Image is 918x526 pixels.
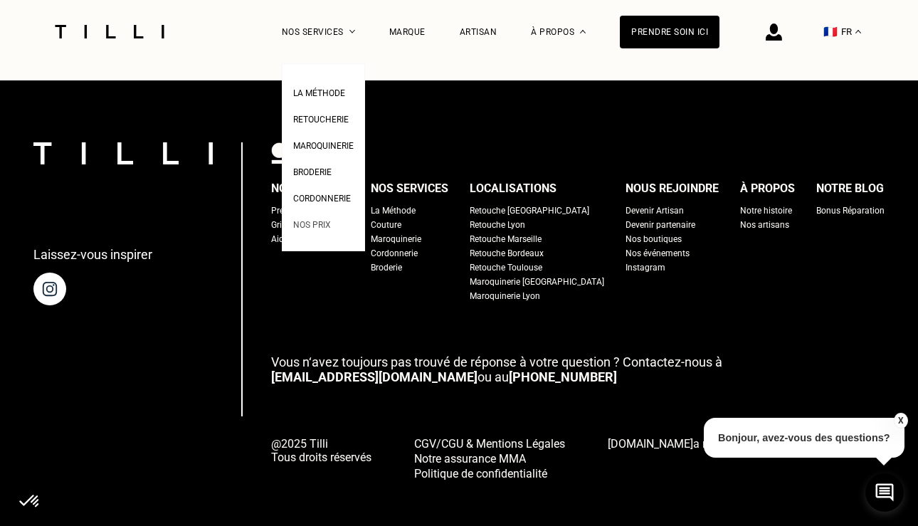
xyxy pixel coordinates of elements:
a: Devenir partenaire [626,218,695,232]
span: Politique de confidentialité [414,467,547,480]
a: Artisan [460,27,497,37]
span: La Méthode [293,88,345,98]
a: Broderie [371,261,402,275]
img: Logo du service de couturière Tilli [50,25,169,38]
a: La Méthode [293,84,345,99]
img: menu déroulant [855,30,861,33]
div: Notre blog [816,178,884,199]
a: Marque [389,27,426,37]
span: a reçu la note de sur avis. [608,437,880,451]
a: Maroquinerie [371,232,421,246]
a: Maroquinerie [GEOGRAPHIC_DATA] [470,275,604,289]
div: À propos [740,178,795,199]
a: La Méthode [371,204,416,218]
span: [DOMAIN_NAME] [608,437,693,451]
a: [PHONE_NUMBER] [509,369,617,384]
a: Cordonnerie [293,189,351,204]
a: Nos boutiques [626,232,682,246]
a: Prendre soin ici [620,16,719,48]
span: Vous n‘avez toujours pas trouvé de réponse à votre question ? Contactez-nous à [271,354,722,369]
div: Nos services [371,178,448,199]
a: Prendre rendez-vous [271,204,349,218]
a: Notre assurance MMA [414,451,565,465]
span: Retoucherie [293,115,349,125]
a: Retouche Lyon [470,218,525,232]
span: Nos prix [293,220,331,230]
a: Retoucherie [293,110,349,125]
a: Maroquinerie Lyon [470,289,540,303]
p: ou au [271,354,885,384]
a: Maroquinerie [293,137,354,152]
a: CGV/CGU & Mentions Légales [414,436,565,451]
div: Nous rejoindre [626,178,719,199]
span: Maroquinerie [293,141,354,151]
button: X [893,413,907,428]
a: Retouche Toulouse [470,261,542,275]
a: Notre histoire [740,204,792,218]
a: Retouche Bordeaux [470,246,544,261]
p: Bonjour, avez-vous des questions? [704,418,904,458]
a: Nos artisans [740,218,789,232]
a: Cordonnerie [371,246,418,261]
img: icône connexion [766,23,782,41]
img: logo Tilli [33,142,213,164]
a: Retouche Marseille [470,232,542,246]
a: Aide [271,232,288,246]
a: Politique de confidentialité [414,465,565,480]
a: Broderie [293,163,332,178]
a: Retouche [GEOGRAPHIC_DATA] [470,204,589,218]
a: Bonus Réparation [816,204,885,218]
a: Nos événements [626,246,690,261]
span: @2025 Tilli [271,437,371,451]
span: Cordonnerie [293,194,351,204]
p: Laissez-vous inspirer [33,247,152,262]
a: [EMAIL_ADDRESS][DOMAIN_NAME] [271,369,478,384]
span: Broderie [293,167,332,177]
span: Notre assurance MMA [414,452,526,465]
span: Tous droits réservés [271,451,371,464]
img: Menu déroulant à propos [580,30,586,33]
a: Instagram [626,261,665,275]
span: 🇫🇷 [823,25,838,38]
div: Nos tarifs [271,178,335,199]
span: CGV/CGU & Mentions Légales [414,437,565,451]
a: Grille des tarifs [271,218,328,232]
img: Menu déroulant [349,30,355,33]
img: logo Join The Cycle [271,142,357,164]
a: Devenir Artisan [626,204,684,218]
a: Couture [371,218,401,232]
div: Localisations [470,178,556,199]
a: Nos prix [293,216,331,231]
img: page instagram de Tilli une retoucherie à domicile [33,273,66,305]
